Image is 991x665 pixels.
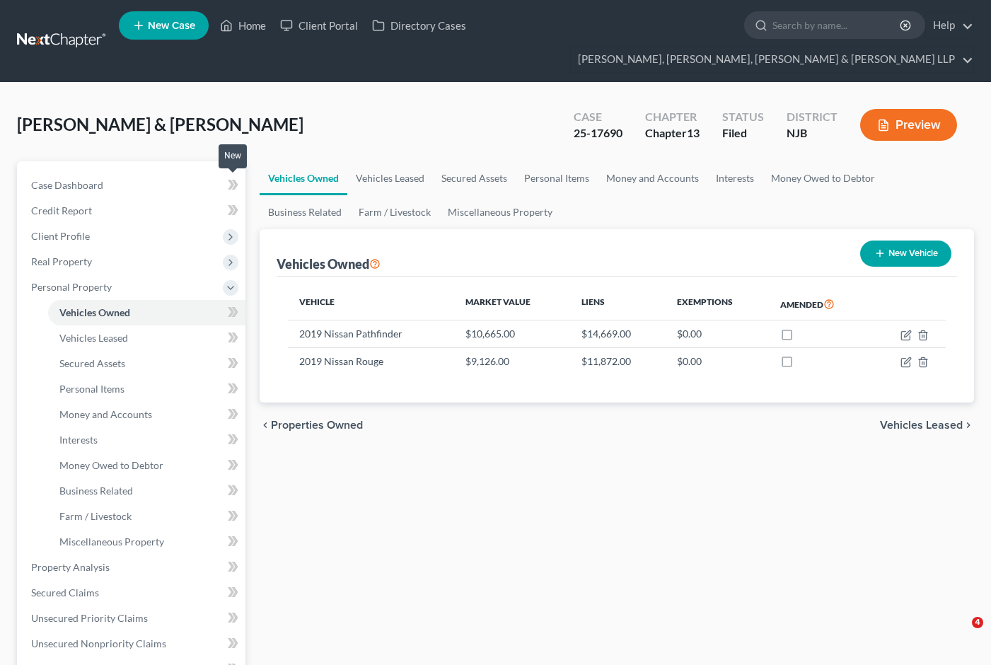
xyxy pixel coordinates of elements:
span: Vehicles Leased [880,420,963,431]
a: Case Dashboard [20,173,245,198]
a: Money and Accounts [598,161,707,195]
td: $14,669.00 [570,320,666,347]
div: Case [574,109,622,125]
a: [PERSON_NAME], [PERSON_NAME], [PERSON_NAME] & [PERSON_NAME] LLP [571,47,973,72]
span: Interests [59,434,98,446]
a: Farm / Livestock [350,195,439,229]
a: Vehicles Leased [347,161,433,195]
a: Unsecured Nonpriority Claims [20,631,245,657]
td: $11,872.00 [570,347,666,374]
span: Money and Accounts [59,408,152,420]
div: New [219,144,247,168]
td: $0.00 [666,320,770,347]
div: Chapter [645,125,700,141]
th: Exemptions [666,288,770,320]
a: Vehicles Leased [48,325,245,351]
button: New Vehicle [860,241,951,267]
a: Help [926,13,973,38]
span: 4 [972,617,983,628]
a: Directory Cases [365,13,473,38]
td: $9,126.00 [454,347,570,374]
span: Vehicles Leased [59,332,128,344]
a: Interests [48,427,245,453]
a: Secured Assets [48,351,245,376]
td: 2019 Nissan Pathfinder [288,320,454,347]
a: Unsecured Priority Claims [20,606,245,631]
span: Secured Assets [59,357,125,369]
span: Property Analysis [31,561,110,573]
div: Vehicles Owned [277,255,381,272]
button: Preview [860,109,957,141]
span: 13 [687,126,700,139]
a: Money Owed to Debtor [763,161,883,195]
a: Money and Accounts [48,402,245,427]
i: chevron_right [963,420,974,431]
a: Personal Items [48,376,245,402]
button: Vehicles Leased chevron_right [880,420,974,431]
a: Vehicles Owned [260,161,347,195]
span: Miscellaneous Property [59,536,164,548]
span: Unsecured Priority Claims [31,612,148,624]
th: Liens [570,288,666,320]
a: Client Portal [273,13,365,38]
span: Personal Items [59,383,124,395]
div: Filed [722,125,764,141]
span: Farm / Livestock [59,510,132,522]
a: Money Owed to Debtor [48,453,245,478]
span: New Case [148,21,195,31]
a: Miscellaneous Property [439,195,561,229]
a: Personal Items [516,161,598,195]
span: Case Dashboard [31,179,103,191]
a: Interests [707,161,763,195]
a: Miscellaneous Property [48,529,245,555]
span: Real Property [31,255,92,267]
a: Farm / Livestock [48,504,245,529]
span: Properties Owned [271,420,363,431]
div: NJB [787,125,838,141]
iframe: Intercom live chat [943,617,977,651]
th: Vehicle [288,288,454,320]
span: [PERSON_NAME] & [PERSON_NAME] [17,114,303,134]
input: Search by name... [772,12,902,38]
span: Secured Claims [31,586,99,598]
i: chevron_left [260,420,271,431]
div: District [787,109,838,125]
span: Money Owed to Debtor [59,459,163,471]
div: Status [722,109,764,125]
a: Business Related [260,195,350,229]
span: Unsecured Nonpriority Claims [31,637,166,649]
div: 25-17690 [574,125,622,141]
span: Credit Report [31,204,92,216]
span: Business Related [59,485,133,497]
a: Business Related [48,478,245,504]
a: Secured Assets [433,161,516,195]
td: $0.00 [666,347,770,374]
a: Secured Claims [20,580,245,606]
th: Market Value [454,288,570,320]
td: 2019 Nissan Rouge [288,347,454,374]
a: Home [213,13,273,38]
a: Property Analysis [20,555,245,580]
div: Chapter [645,109,700,125]
span: Vehicles Owned [59,306,130,318]
span: Client Profile [31,230,90,242]
a: Credit Report [20,198,245,224]
th: Amended [769,288,871,320]
td: $10,665.00 [454,320,570,347]
span: Personal Property [31,281,112,293]
a: Vehicles Owned [48,300,245,325]
button: chevron_left Properties Owned [260,420,363,431]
